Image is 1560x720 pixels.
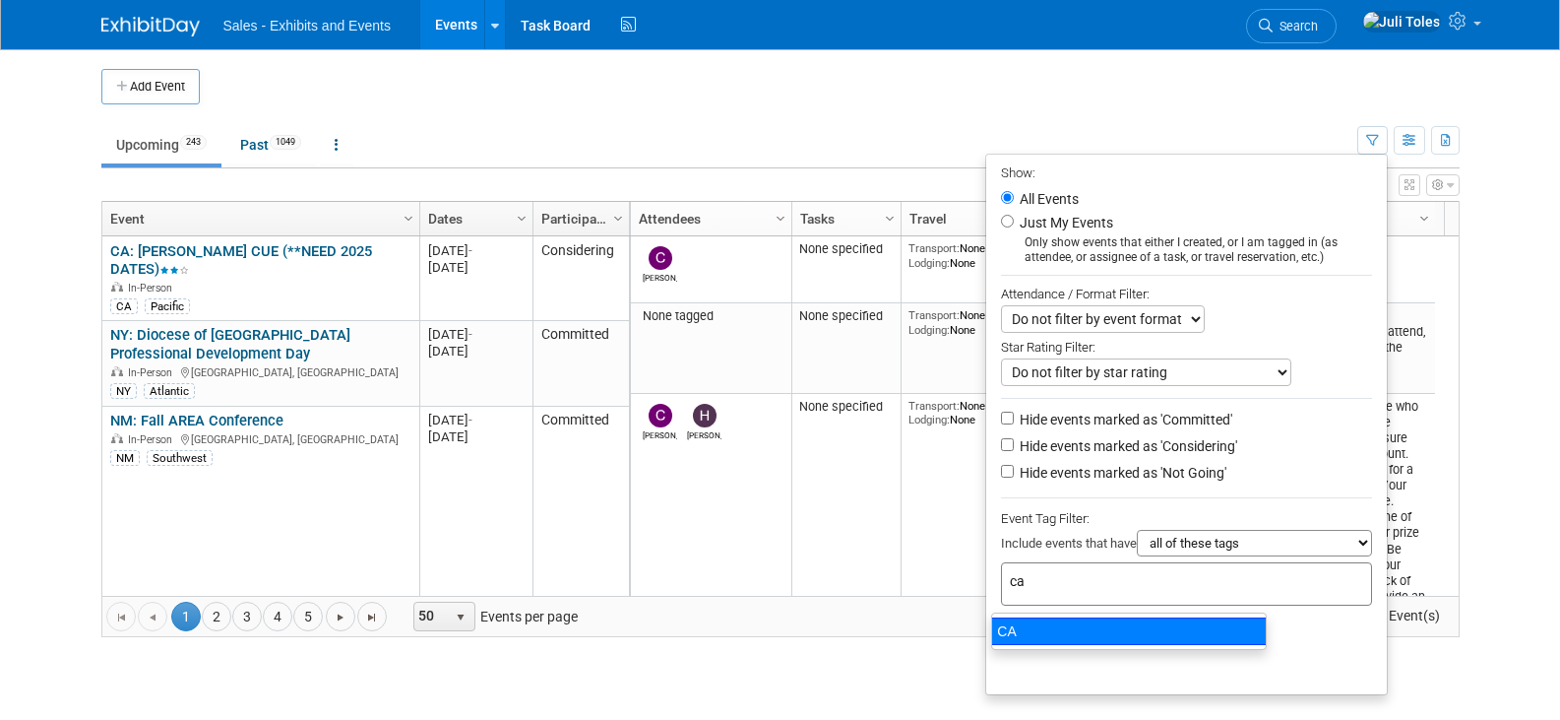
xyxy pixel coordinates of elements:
[687,427,721,440] div: Heather Pillman
[879,202,901,231] a: Column Settings
[1001,235,1372,265] div: Only show events that either I created, or I am tagged in (as attendee, or assignee of a task, or...
[180,135,207,150] span: 243
[908,413,950,426] span: Lodging:
[110,430,410,447] div: [GEOGRAPHIC_DATA], [GEOGRAPHIC_DATA]
[388,602,597,631] span: Events per page
[110,242,372,279] a: CA: [PERSON_NAME] CUE (**NEED 2025 DATES)
[649,404,672,427] img: Christine Lurz
[908,323,950,337] span: Lodging:
[800,202,888,235] a: Tasks
[401,211,416,227] span: Column Settings
[1016,463,1226,483] label: Hide events marked as 'Not Going'
[1413,202,1435,231] a: Column Settings
[799,241,893,257] div: None specified
[357,602,387,631] a: Go to the last page
[468,327,472,342] span: -
[128,433,178,446] span: In-Person
[110,298,138,314] div: CA
[110,202,406,235] a: Event
[428,428,524,445] div: [DATE]
[428,343,524,360] div: [DATE]
[1246,9,1337,43] a: Search
[128,366,178,379] span: In-Person
[138,602,167,631] a: Go to the previous page
[773,211,788,227] span: Column Settings
[1010,571,1285,591] input: Type tag and hit enter
[333,610,348,625] span: Go to the next page
[453,610,468,625] span: select
[106,602,136,631] a: Go to the first page
[639,202,779,235] a: Attendees
[202,602,231,631] a: 2
[326,602,355,631] a: Go to the next page
[1362,11,1441,33] img: Juli Toles
[638,308,783,324] div: None tagged
[991,618,1267,645] div: CA
[398,202,419,231] a: Column Settings
[468,413,472,427] span: -
[532,236,629,321] td: Considering
[232,602,262,631] a: 3
[514,211,530,227] span: Column Settings
[263,602,292,631] a: 4
[225,126,316,164] a: Past1049
[1016,192,1079,206] label: All Events
[908,241,960,255] span: Transport:
[607,202,629,231] a: Column Settings
[428,412,524,428] div: [DATE]
[111,366,123,376] img: In-Person Event
[113,610,129,625] span: Go to the first page
[511,202,532,231] a: Column Settings
[101,126,221,164] a: Upcoming243
[1001,530,1372,562] div: Include events that have
[428,202,520,235] a: Dates
[101,17,200,36] img: ExhibitDay
[649,246,672,270] img: Christine Lurz
[908,256,950,270] span: Lodging:
[428,242,524,259] div: [DATE]
[270,135,301,150] span: 1049
[1001,283,1372,305] div: Attendance / Format Filter:
[1001,333,1372,359] div: Star Rating Filter:
[908,399,960,413] span: Transport:
[908,241,1028,270] div: None None
[770,202,791,231] a: Column Settings
[532,407,629,720] td: Committed
[428,259,524,276] div: [DATE]
[541,202,616,235] a: Participation
[111,282,123,292] img: In-Person Event
[1016,436,1237,456] label: Hide events marked as 'Considering'
[909,202,1023,235] a: Travel
[111,433,123,443] img: In-Person Event
[1001,507,1372,530] div: Event Tag Filter:
[1001,160,1372,184] div: Show:
[364,610,380,625] span: Go to the last page
[171,602,201,631] span: 1
[110,326,350,362] a: NY: Diocese of [GEOGRAPHIC_DATA] Professional Development Day
[882,211,898,227] span: Column Settings
[110,363,410,380] div: [GEOGRAPHIC_DATA], [GEOGRAPHIC_DATA]
[908,399,1028,427] div: None None
[908,308,1028,337] div: None None
[693,404,717,427] img: Heather Pillman
[128,282,178,295] span: In-Person
[110,450,140,466] div: NM
[1416,211,1432,227] span: Column Settings
[414,603,448,630] span: 50
[147,450,213,466] div: Southwest
[643,427,677,440] div: Christine Lurz
[428,326,524,343] div: [DATE]
[643,270,677,283] div: Christine Lurz
[293,602,323,631] a: 5
[468,243,472,258] span: -
[144,383,195,399] div: Atlantic
[799,399,893,415] div: None specified
[110,383,137,399] div: NY
[908,308,960,322] span: Transport:
[1016,410,1232,429] label: Hide events marked as 'Committed'
[610,211,626,227] span: Column Settings
[532,321,629,407] td: Committed
[799,308,893,324] div: None specified
[110,412,283,429] a: NM: Fall AREA Conference
[1273,19,1318,33] span: Search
